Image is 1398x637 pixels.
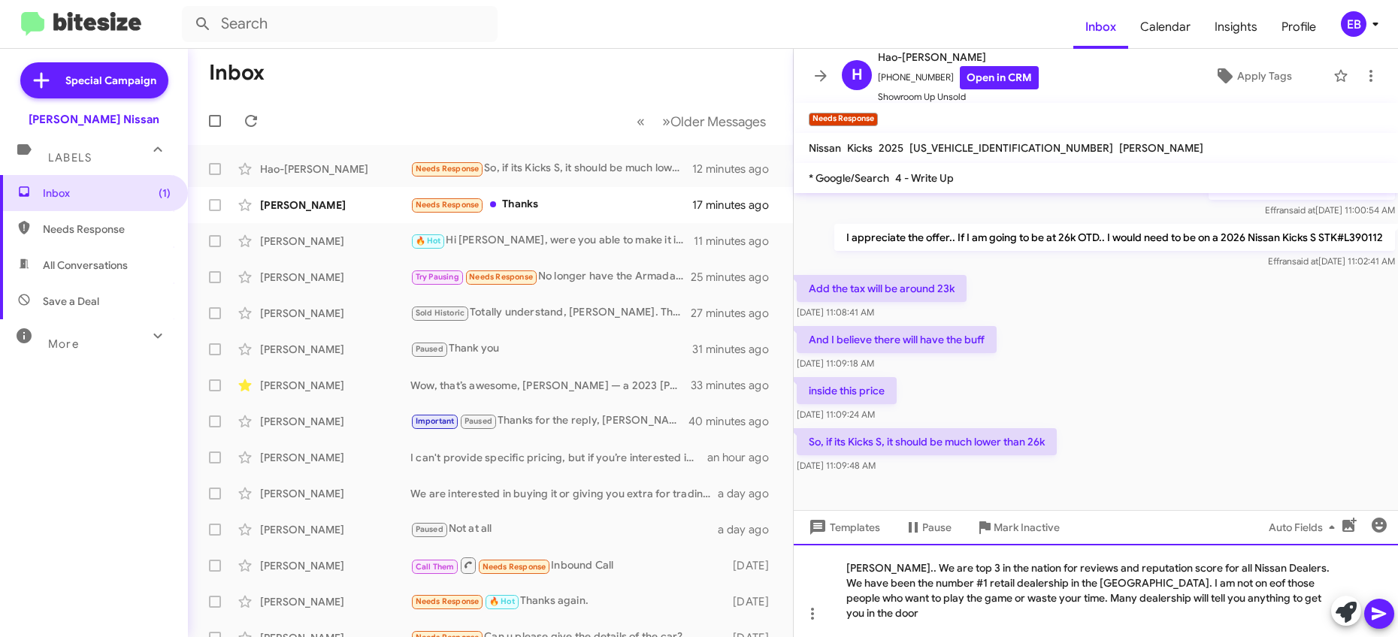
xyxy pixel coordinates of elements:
[1119,141,1203,155] span: [PERSON_NAME]
[416,236,441,246] span: 🔥 Hot
[182,6,498,42] input: Search
[464,416,492,426] span: Paused
[809,171,889,185] span: * Google/Search
[410,378,691,393] div: Wow, that’s awesome, [PERSON_NAME] — a 2023 [PERSON_NAME] with only 3k miles sounds incredible! I...
[797,306,874,318] span: [DATE] 11:08:41 AM
[410,268,691,285] div: No longer have the Armada...only one I would consider selling is a 2021 Mazda CX-5 with 40,000 is...
[410,412,691,430] div: Thanks for the reply, [PERSON_NAME]! Totally understand. Just to clarify — if we buy your Rogue, ...
[727,594,781,609] div: [DATE]
[1292,255,1318,267] span: said at
[1257,514,1353,541] button: Auto Fields
[260,522,410,537] div: [PERSON_NAME]
[260,198,410,213] div: [PERSON_NAME]
[794,514,892,541] button: Templates
[797,409,875,420] span: [DATE] 11:09:24 AM
[410,521,718,538] div: Not at all
[852,63,863,87] span: H
[1269,514,1341,541] span: Auto Fields
[20,62,168,98] a: Special Campaign
[29,112,159,127] div: [PERSON_NAME] Nissan
[964,514,1072,541] button: Mark Inactive
[878,66,1039,89] span: [PHONE_NUMBER]
[847,141,873,155] span: Kicks
[43,186,171,201] span: Inbox
[797,428,1057,455] p: So, if its Kicks S, it should be much lower than 26k
[260,234,410,249] div: [PERSON_NAME]
[1341,11,1366,37] div: EB
[628,106,775,137] nav: Page navigation example
[416,200,480,210] span: Needs Response
[1268,255,1395,267] span: Effran [DATE] 11:02:41 AM
[410,196,692,213] div: Thanks
[416,416,455,426] span: Important
[922,514,952,541] span: Pause
[692,162,781,177] div: 12 minutes ago
[718,486,781,501] div: a day ago
[691,414,781,429] div: 40 minutes ago
[960,66,1039,89] a: Open in CRM
[878,48,1039,66] span: Hao-[PERSON_NAME]
[670,113,766,130] span: Older Messages
[1237,62,1292,89] span: Apply Tags
[797,326,997,353] p: And I believe there will have the buff
[260,270,410,285] div: [PERSON_NAME]
[806,514,880,541] span: Templates
[879,141,903,155] span: 2025
[260,162,410,177] div: Hao-[PERSON_NAME]
[416,524,443,534] span: Paused
[260,378,410,393] div: [PERSON_NAME]
[410,232,694,249] div: Hi [PERSON_NAME], were you able to make it in the other day? We still have the Ram Rebel availabl...
[797,275,967,302] p: Add the tax will be around 23k
[727,558,781,573] div: [DATE]
[1289,204,1315,216] span: said at
[260,306,410,321] div: [PERSON_NAME]
[410,486,718,501] div: We are interested in buying it or giving you extra for trading if you are interested in a new or ...
[260,594,410,609] div: [PERSON_NAME]
[794,544,1398,637] div: [PERSON_NAME].. We are top 3 in the nation for reviews and reputation score for all Nissan Dealer...
[653,106,775,137] button: Next
[410,450,707,465] div: I can't provide specific pricing, but if you’re interested in selling your Civic, I’d love to hel...
[260,342,410,357] div: [PERSON_NAME]
[1269,5,1328,49] a: Profile
[994,514,1060,541] span: Mark Inactive
[692,342,781,357] div: 31 minutes ago
[489,596,515,606] span: 🔥 Hot
[260,558,410,573] div: [PERSON_NAME]
[43,258,128,273] span: All Conversations
[43,294,99,309] span: Save a Deal
[483,562,546,572] span: Needs Response
[410,556,727,575] div: Inbound Call
[909,141,1113,155] span: [US_VEHICLE_IDENTIFICATION_NUMBER]
[1203,5,1269,49] a: Insights
[410,160,692,177] div: So, if its Kicks S, it should be much lower than 26k
[628,106,654,137] button: Previous
[694,234,781,249] div: 11 minutes ago
[1073,5,1128,49] a: Inbox
[691,306,781,321] div: 27 minutes ago
[637,112,645,131] span: «
[260,486,410,501] div: [PERSON_NAME]
[469,272,533,282] span: Needs Response
[895,171,954,185] span: 4 - Write Up
[797,358,874,369] span: [DATE] 11:09:18 AM
[797,460,876,471] span: [DATE] 11:09:48 AM
[43,222,171,237] span: Needs Response
[707,450,781,465] div: an hour ago
[209,61,265,85] h1: Inbox
[159,186,171,201] span: (1)
[410,340,692,358] div: Thank you
[65,73,156,88] span: Special Campaign
[878,89,1039,104] span: Showroom Up Unsold
[416,344,443,354] span: Paused
[260,414,410,429] div: [PERSON_NAME]
[416,596,480,606] span: Needs Response
[797,377,897,404] p: inside this price
[48,151,92,165] span: Labels
[1128,5,1203,49] a: Calendar
[416,308,465,318] span: Sold Historic
[1265,204,1395,216] span: Effran [DATE] 11:00:54 AM
[662,112,670,131] span: »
